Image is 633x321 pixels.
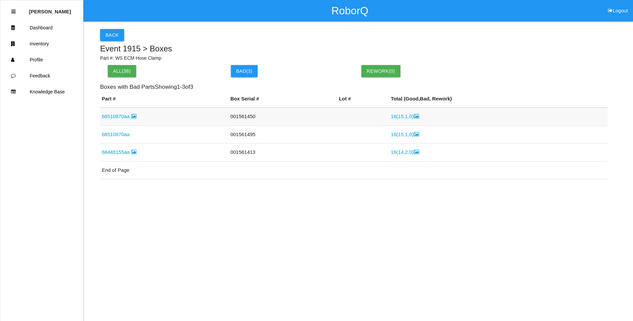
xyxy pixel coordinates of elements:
[389,95,608,108] th: Total ( Good , Bad , Rework)
[108,65,136,77] button: All(38)
[102,113,136,119] a: 68510870aa
[0,52,83,68] a: Profile
[229,95,337,108] th: Box Serial #
[131,149,136,154] i: Image Inside
[229,108,337,126] td: 001561450
[100,29,124,41] button: Back
[131,114,136,119] i: Image Inside
[100,161,608,179] td: End of Page
[414,149,419,154] i: Image Inside
[0,68,83,84] a: Feedback
[229,125,337,143] td: 001561495
[102,149,136,155] a: 68448155aa
[100,55,608,62] p: Part #: WS ECM Hose Clamp
[0,36,83,52] a: Inventory
[391,113,419,119] a: 16(15,1,0)
[102,131,129,137] a: 68510870aa
[0,84,83,100] a: Knowledge Base
[100,84,608,90] h6: Boxes with Bad Parts Showing 1 - 3 of 3
[29,4,71,14] p: Kathryn Lukeman
[414,132,419,137] i: Image Inside
[0,20,83,36] a: Dashboard
[11,4,16,20] div: Close
[391,131,419,137] a: 16(15,1,0)
[414,114,419,119] i: Image Inside
[391,149,419,155] a: 16(14,2,0)
[100,95,229,108] th: Part #
[337,95,389,108] th: Lot #
[361,65,400,77] button: Rework(0)
[231,65,258,77] button: Bad(3)
[100,44,608,53] h5: Event 1915 > Boxes
[229,143,337,162] td: 001561413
